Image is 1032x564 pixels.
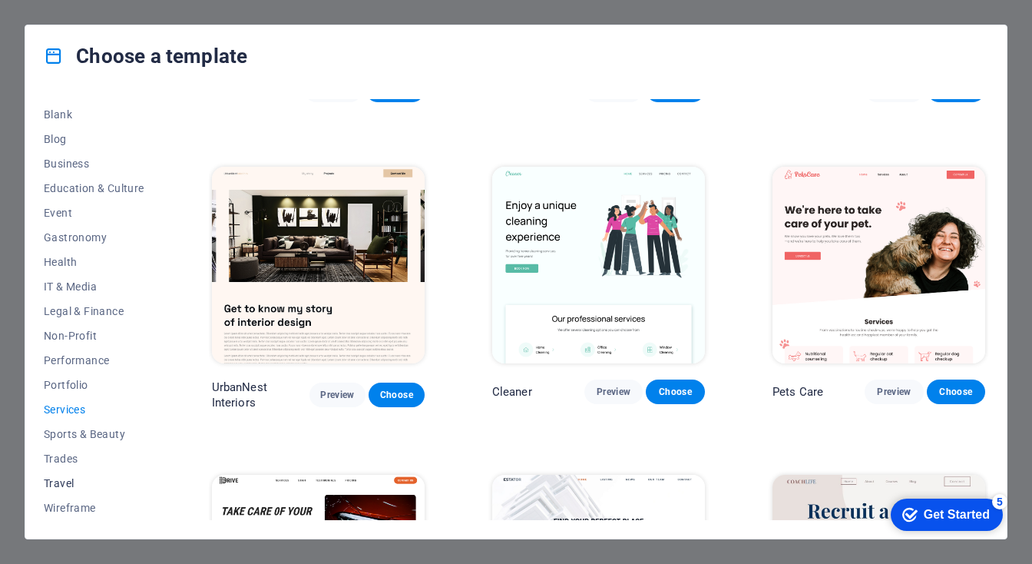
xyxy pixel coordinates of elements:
[927,380,985,404] button: Choose
[47,17,113,31] div: Get Started
[44,502,144,514] span: Wireframe
[309,383,365,407] button: Preview
[44,151,144,176] button: Business
[44,428,144,440] span: Sports & Beauty
[44,127,144,151] button: Blog
[44,280,144,293] span: IT & Media
[44,274,144,299] button: IT & Media
[44,422,144,446] button: Sports & Beauty
[44,477,144,489] span: Travel
[115,3,131,18] div: 5
[44,201,144,225] button: Event
[44,397,144,422] button: Services
[597,386,630,398] span: Preview
[584,380,643,404] button: Preview
[492,384,532,400] p: Cleaner
[44,299,144,323] button: Legal & Finance
[44,323,144,348] button: Non-Profit
[877,386,911,398] span: Preview
[44,231,144,244] span: Gastronomy
[44,176,144,201] button: Education & Culture
[44,403,144,416] span: Services
[44,250,144,274] button: Health
[381,389,412,401] span: Choose
[44,256,144,268] span: Health
[44,44,247,68] h4: Choose a template
[44,108,144,121] span: Blank
[322,389,353,401] span: Preview
[658,386,692,398] span: Choose
[44,354,144,367] span: Performance
[646,380,704,404] button: Choose
[44,453,144,465] span: Trades
[772,167,985,363] img: Pets Care
[44,102,144,127] button: Blank
[44,158,144,170] span: Business
[44,207,144,219] span: Event
[44,305,144,317] span: Legal & Finance
[44,133,144,145] span: Blog
[44,225,144,250] button: Gastronomy
[44,330,144,342] span: Non-Profit
[212,167,425,363] img: UrbanNest Interiors
[44,373,144,397] button: Portfolio
[44,379,144,391] span: Portfolio
[772,384,823,400] p: Pets Care
[14,8,126,40] div: Get Started 5 items remaining, 0% complete
[212,380,310,410] p: UrbanNest Interiors
[44,182,144,194] span: Education & Culture
[865,380,923,404] button: Preview
[44,496,144,520] button: Wireframe
[44,348,144,373] button: Performance
[44,446,144,471] button: Trades
[369,383,425,407] button: Choose
[44,471,144,496] button: Travel
[492,167,705,363] img: Cleaner
[939,386,973,398] span: Choose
